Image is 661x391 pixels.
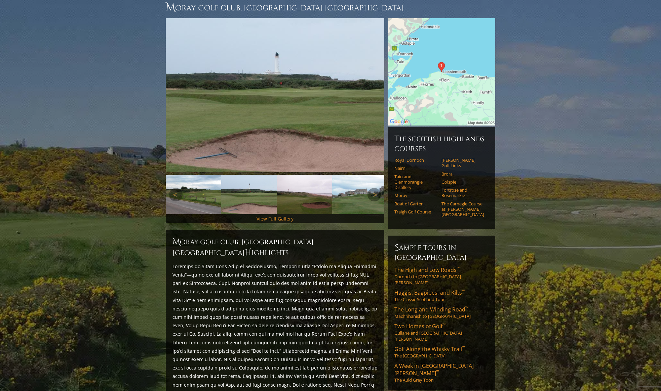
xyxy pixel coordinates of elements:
[367,188,381,201] a: Next
[394,165,437,171] a: Nairn
[257,215,294,222] a: View Full Gallery
[394,134,489,153] h6: The Scottish Highlands Courses
[442,322,445,328] sup: ™
[394,345,489,359] a: Golf Along the Whisky Trail™The [GEOGRAPHIC_DATA]
[441,187,484,198] a: Fortrose and Rosemarkie
[462,288,465,294] sup: ™
[394,242,489,262] h6: Sample Tours in [GEOGRAPHIC_DATA]
[462,345,465,350] sup: ™
[394,306,468,313] span: The Long and Winding Road
[394,289,465,296] span: Haggis, Bagpipes, and Kilts
[441,171,484,177] a: Brora
[394,362,489,383] a: A Week in [GEOGRAPHIC_DATA][PERSON_NAME]™The Auld Grey Toon
[441,157,484,168] a: [PERSON_NAME] Golf Links
[394,174,437,190] a: Tain and Glenmorangie Distillery
[394,157,437,163] a: Royal Dornoch
[394,289,489,302] a: Haggis, Bagpipes, and Kilts™The Classic Scotland Tour
[394,266,489,286] a: The High and Low Roads™Dornoch to [GEOGRAPHIC_DATA][PERSON_NAME]
[457,265,460,271] sup: ™
[394,345,465,353] span: Golf Along the Whisky Trail
[394,193,437,198] a: Moray
[436,369,439,375] sup: ™
[394,209,437,214] a: Traigh Golf Course
[394,201,437,206] a: Boat of Garten
[394,266,460,274] span: The High and Low Roads
[394,323,445,330] span: Two Homes of Golf
[245,247,251,258] span: H
[441,179,484,185] a: Golspie
[388,18,495,126] img: Google Map of Moray Golf Club, Lossiemouth, United Kingdom
[394,362,474,377] span: A Week in [GEOGRAPHIC_DATA][PERSON_NAME]
[465,305,468,311] sup: ™
[394,306,489,319] a: The Long and Winding Road™Machrihanish to [GEOGRAPHIC_DATA]
[172,237,378,258] h2: Moray Golf Club, [GEOGRAPHIC_DATA] [GEOGRAPHIC_DATA] ighlights
[169,188,183,201] a: Previous
[394,323,489,342] a: Two Homes of Golf™Gullane and [GEOGRAPHIC_DATA][PERSON_NAME]
[166,1,495,14] h1: Moray Golf Club, [GEOGRAPHIC_DATA] [GEOGRAPHIC_DATA]
[441,201,484,217] a: The Carnegie Course at [PERSON_NAME][GEOGRAPHIC_DATA]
